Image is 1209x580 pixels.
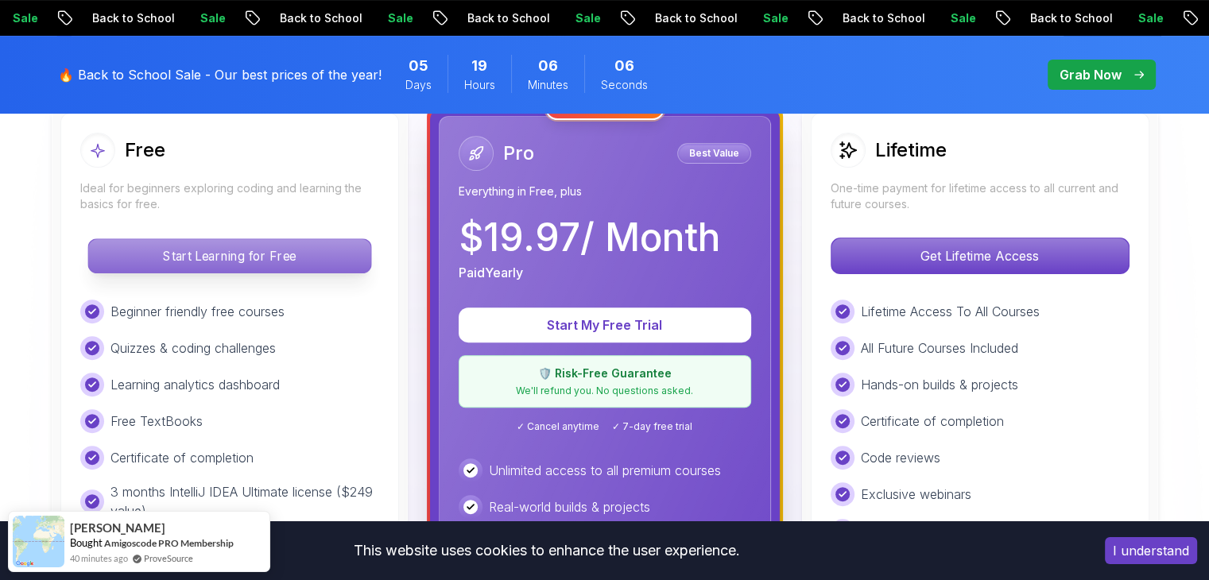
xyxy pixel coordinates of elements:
p: Certificate of completion [110,448,254,467]
p: Sale [915,10,966,26]
span: 6 Minutes [538,55,558,77]
p: Paid Yearly [459,263,523,282]
span: ✓ 7-day free trial [612,420,692,433]
p: Back to School [994,10,1102,26]
p: Back to School [619,10,727,26]
p: Free TextBooks [110,412,203,431]
p: Back to School [432,10,540,26]
p: Start Learning for Free [88,239,370,273]
p: 🔥 Back to School Sale - Our best prices of the year! [58,65,382,84]
button: Start Learning for Free [87,238,371,273]
a: Start Learning for Free [80,248,379,264]
p: Learning analytics dashboard [110,375,280,394]
p: $ 19.97 / Month [459,218,720,257]
p: Lifetime Access To All Courses [861,302,1040,321]
span: 5 Days [409,55,428,77]
span: Days [405,77,432,93]
p: Sale [165,10,215,26]
h2: Lifetime [875,137,947,163]
p: Unlimited access to all premium courses [489,461,721,480]
a: Get Lifetime Access [831,248,1130,264]
p: We'll refund you. No questions asked. [469,385,741,397]
h2: Free [125,137,165,163]
p: Get Lifetime Access [831,238,1129,273]
p: Sale [727,10,778,26]
p: Back to School [244,10,352,26]
p: Beginner friendly free courses [110,302,285,321]
p: Best Value [680,145,749,161]
p: All Future Courses Included [861,338,1018,358]
p: Grab Now [1060,65,1122,84]
a: Amigoscode PRO Membership [104,537,234,549]
p: Certificate of completion [861,412,1004,431]
p: Sale [352,10,403,26]
button: Get Lifetime Access [831,238,1130,274]
span: 19 Hours [471,55,487,77]
span: Seconds [601,77,648,93]
img: provesource social proof notification image [13,516,64,567]
p: Hands-on builds & projects [861,375,1018,394]
button: Accept cookies [1105,537,1197,564]
p: Exclusive webinars [861,485,971,504]
p: Back to School [807,10,915,26]
button: Start My Free Trial [459,307,751,342]
p: 🛡️ Risk-Free Guarantee [469,365,741,381]
span: 40 minutes ago [70,551,128,565]
span: [PERSON_NAME] [70,521,165,535]
p: Everything in Free, plus [459,184,751,199]
p: Sale [540,10,591,26]
span: Bought [70,536,103,549]
p: Quizzes & coding challenges [110,338,276,358]
p: Ideal for beginners exploring coding and learning the basics for free. [80,180,379,212]
p: Back to School [56,10,165,26]
h2: Pro [503,141,534,166]
span: 6 Seconds [614,55,634,77]
div: This website uses cookies to enhance the user experience. [12,533,1081,568]
p: Real-world builds & projects [489,497,650,516]
p: Start My Free Trial [478,315,732,334]
p: Code reviews [861,448,940,467]
span: ✓ Cancel anytime [517,420,599,433]
a: ProveSource [144,551,193,565]
p: 3 months IntelliJ IDEA Ultimate license ($249 value) [110,482,379,520]
span: Hours [464,77,495,93]
p: Sale [1102,10,1153,26]
span: Minutes [528,77,568,93]
p: One-time payment for lifetime access to all current and future courses. [831,180,1130,212]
